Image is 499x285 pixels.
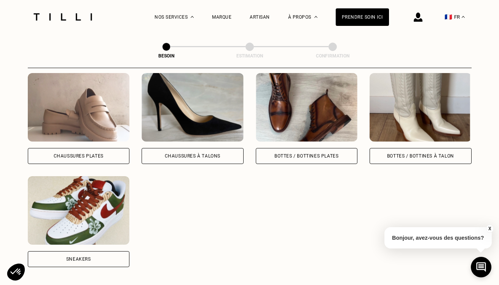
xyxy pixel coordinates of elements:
[28,73,130,142] img: Tilli retouche votre Chaussures Plates
[128,53,204,59] div: Besoin
[387,154,454,158] div: Bottes / Bottines à talon
[54,154,104,158] div: Chaussures Plates
[212,14,231,20] a: Marque
[274,154,338,158] div: Bottes / Bottines plates
[370,73,472,142] img: Tilli retouche votre Bottes / Bottines à talon
[142,73,244,142] img: Tilli retouche votre Chaussures à Talons
[414,13,422,22] img: icône connexion
[445,13,452,21] span: 🇫🇷
[314,16,317,18] img: Menu déroulant à propos
[250,14,270,20] a: Artisan
[256,73,358,142] img: Tilli retouche votre Bottes / Bottines plates
[336,8,389,26] a: Prendre soin ici
[191,16,194,18] img: Menu déroulant
[462,16,465,18] img: menu déroulant
[212,53,288,59] div: Estimation
[31,13,95,21] img: Logo du service de couturière Tilli
[66,257,91,261] div: Sneakers
[295,53,371,59] div: Confirmation
[165,154,220,158] div: Chaussures à Talons
[486,224,493,233] button: X
[384,227,492,248] p: Bonjour, avez-vous des questions?
[28,176,130,245] img: Tilli retouche votre Sneakers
